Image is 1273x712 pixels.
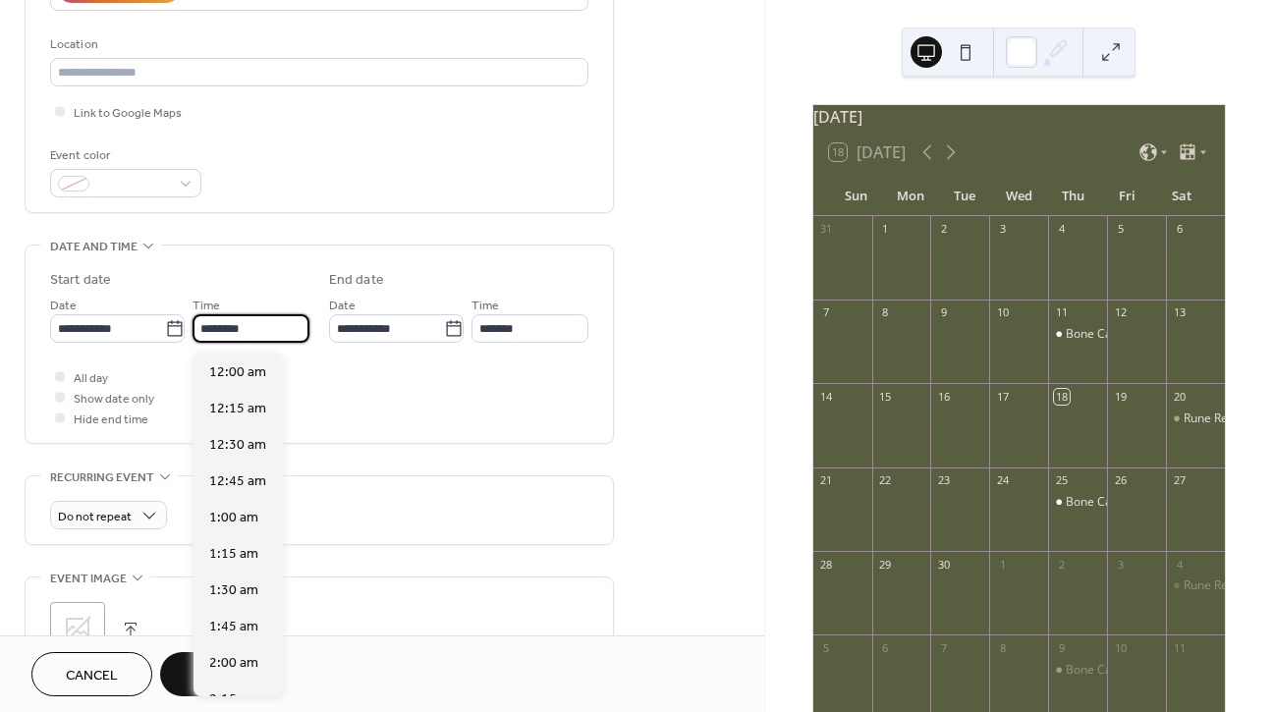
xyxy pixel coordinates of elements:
[160,652,261,696] button: Save
[878,557,893,572] div: 29
[209,362,266,383] span: 12:00 am
[1172,305,1187,320] div: 13
[819,305,834,320] div: 7
[1172,557,1187,572] div: 4
[209,435,266,456] span: 12:30 am
[1066,662,1191,679] div: Bone Casting Readings
[329,296,356,316] span: Date
[1046,177,1100,216] div: Thu
[50,270,111,291] div: Start date
[1166,411,1225,427] div: Rune Readings with Jessica
[813,105,1225,129] div: [DATE]
[829,177,883,216] div: Sun
[74,410,148,430] span: Hide end time
[1113,640,1128,655] div: 10
[936,473,951,488] div: 23
[50,34,584,55] div: Location
[819,557,834,572] div: 28
[1048,326,1107,343] div: Bone Casting Readings
[209,689,258,710] span: 2:15 am
[992,177,1046,216] div: Wed
[209,508,258,528] span: 1:00 am
[1113,473,1128,488] div: 26
[995,473,1010,488] div: 24
[1048,494,1107,511] div: Bone Casting Readings
[58,506,132,528] span: Do not repeat
[1172,222,1187,237] div: 6
[209,653,258,674] span: 2:00 am
[66,666,118,686] span: Cancel
[936,222,951,237] div: 2
[995,557,1010,572] div: 1
[1048,662,1107,679] div: Bone Casting Readings
[1066,494,1191,511] div: Bone Casting Readings
[1113,305,1128,320] div: 12
[1054,557,1069,572] div: 2
[329,270,384,291] div: End date
[819,473,834,488] div: 21
[1066,326,1191,343] div: Bone Casting Readings
[936,557,951,572] div: 30
[209,580,258,601] span: 1:30 am
[471,296,499,316] span: Time
[1113,389,1128,404] div: 19
[936,305,951,320] div: 9
[209,544,258,565] span: 1:15 am
[878,389,893,404] div: 15
[209,399,266,419] span: 12:15 am
[1100,177,1154,216] div: Fri
[50,569,127,589] span: Event image
[1166,577,1225,594] div: Rune Readings with Jessica
[1155,177,1209,216] div: Sat
[50,145,197,166] div: Event color
[1113,222,1128,237] div: 5
[819,389,834,404] div: 14
[878,640,893,655] div: 6
[31,652,152,696] button: Cancel
[50,237,138,257] span: Date and time
[1113,557,1128,572] div: 3
[995,305,1010,320] div: 10
[1172,640,1187,655] div: 11
[209,471,266,492] span: 12:45 am
[50,467,154,488] span: Recurring event
[74,103,182,124] span: Link to Google Maps
[209,617,258,637] span: 1:45 am
[1054,473,1069,488] div: 25
[878,222,893,237] div: 1
[878,305,893,320] div: 8
[819,222,834,237] div: 31
[1172,473,1187,488] div: 27
[1054,389,1069,404] div: 18
[819,640,834,655] div: 5
[937,177,991,216] div: Tue
[74,389,154,410] span: Show date only
[936,389,951,404] div: 16
[995,389,1010,404] div: 17
[50,296,77,316] span: Date
[995,640,1010,655] div: 8
[1054,305,1069,320] div: 11
[995,222,1010,237] div: 3
[883,177,937,216] div: Mon
[50,602,105,657] div: ;
[74,368,108,389] span: All day
[878,473,893,488] div: 22
[936,640,951,655] div: 7
[1054,222,1069,237] div: 4
[1054,640,1069,655] div: 9
[193,296,220,316] span: Time
[1172,389,1187,404] div: 20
